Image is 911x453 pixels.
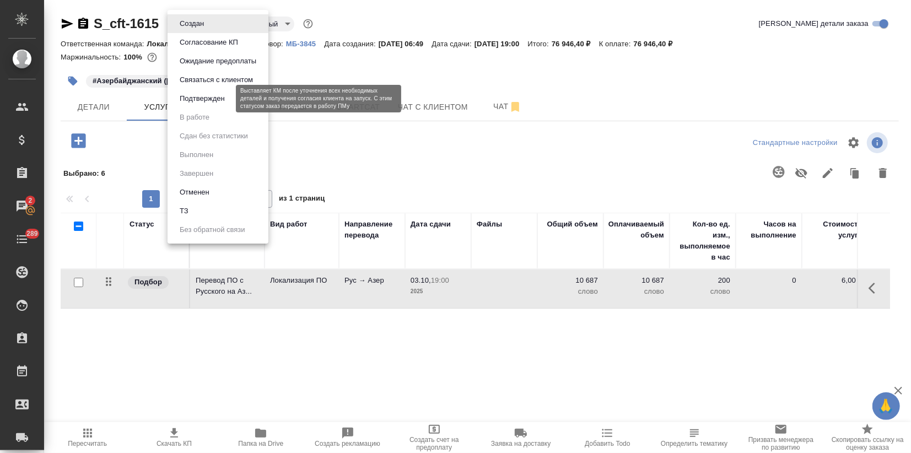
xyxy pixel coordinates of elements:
button: Отменен [176,186,213,198]
button: В работе [176,111,213,123]
button: Создан [176,18,207,30]
button: Завершен [176,168,217,180]
button: Выполнен [176,149,217,161]
button: Связаться с клиентом [176,74,256,86]
button: Сдан без статистики [176,130,251,142]
button: ТЗ [176,205,192,217]
button: Без обратной связи [176,224,249,236]
button: Согласование КП [176,36,241,48]
button: Подтвержден [176,93,228,105]
button: Ожидание предоплаты [176,55,260,67]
